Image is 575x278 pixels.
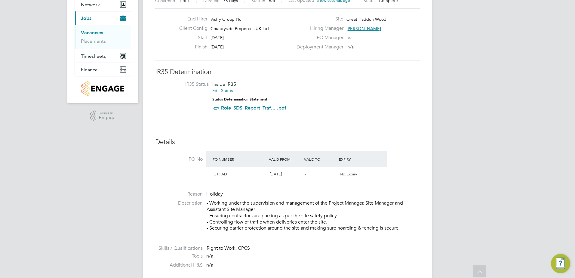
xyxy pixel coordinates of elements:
[174,25,208,32] label: Client Config
[207,200,420,231] p: - Working under the supervision and management of the Project Manager, Site Manager and Assistant...
[293,35,343,41] label: PO Manager
[293,16,343,22] label: Site
[337,154,373,165] div: Expiry
[75,81,131,96] a: Go to home page
[270,171,282,177] span: [DATE]
[81,53,106,59] span: Timesheets
[211,154,267,165] div: PO Number
[551,254,570,273] button: Engage Resource Center
[211,44,224,50] span: [DATE]
[75,49,131,63] button: Timesheets
[346,35,352,40] span: n/a
[305,171,306,177] span: -
[211,35,224,40] span: [DATE]
[155,138,420,147] h3: Details
[346,17,386,22] span: Great Haddon Wood
[81,2,100,8] span: Network
[221,105,286,111] a: Role_SDS_Report_Traf... .pdf
[155,200,203,206] label: Description
[293,25,343,32] label: Hiring Manager
[212,97,267,101] strong: Status Determination Statement
[155,245,203,252] label: Skills / Qualifications
[212,88,233,93] a: Edit Status
[206,262,213,268] span: n/a
[214,171,227,177] span: GTHAD
[81,30,103,36] a: Vacancies
[340,171,357,177] span: No Expiry
[75,63,131,76] button: Finance
[99,115,115,120] span: Engage
[211,26,269,31] span: Countryside Properties UK Ltd
[267,154,303,165] div: Valid From
[81,38,106,44] a: Placements
[81,15,91,21] span: Jobs
[174,44,208,50] label: Finish
[90,110,116,122] a: Powered byEngage
[161,81,209,88] label: IR35 Status
[348,44,354,50] span: n/a
[155,68,420,76] h3: IR35 Determination
[75,11,131,25] button: Jobs
[174,16,208,22] label: End Hirer
[174,35,208,41] label: Start
[346,26,381,31] span: [PERSON_NAME]
[155,253,203,259] label: Tools
[206,253,213,259] span: n/a
[206,191,223,197] span: Holiday
[155,156,203,162] label: PO No
[303,154,338,165] div: Valid To
[293,44,343,50] label: Deployment Manager
[212,81,236,87] span: Inside IR35
[155,262,203,268] label: Additional H&S
[99,110,115,116] span: Powered by
[75,25,131,49] div: Jobs
[207,245,420,252] div: Right to Work, CPCS
[155,191,203,197] label: Reason
[81,67,98,73] span: Finance
[211,17,241,22] span: Vistry Group Plc
[81,81,124,96] img: countryside-properties-logo-retina.png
